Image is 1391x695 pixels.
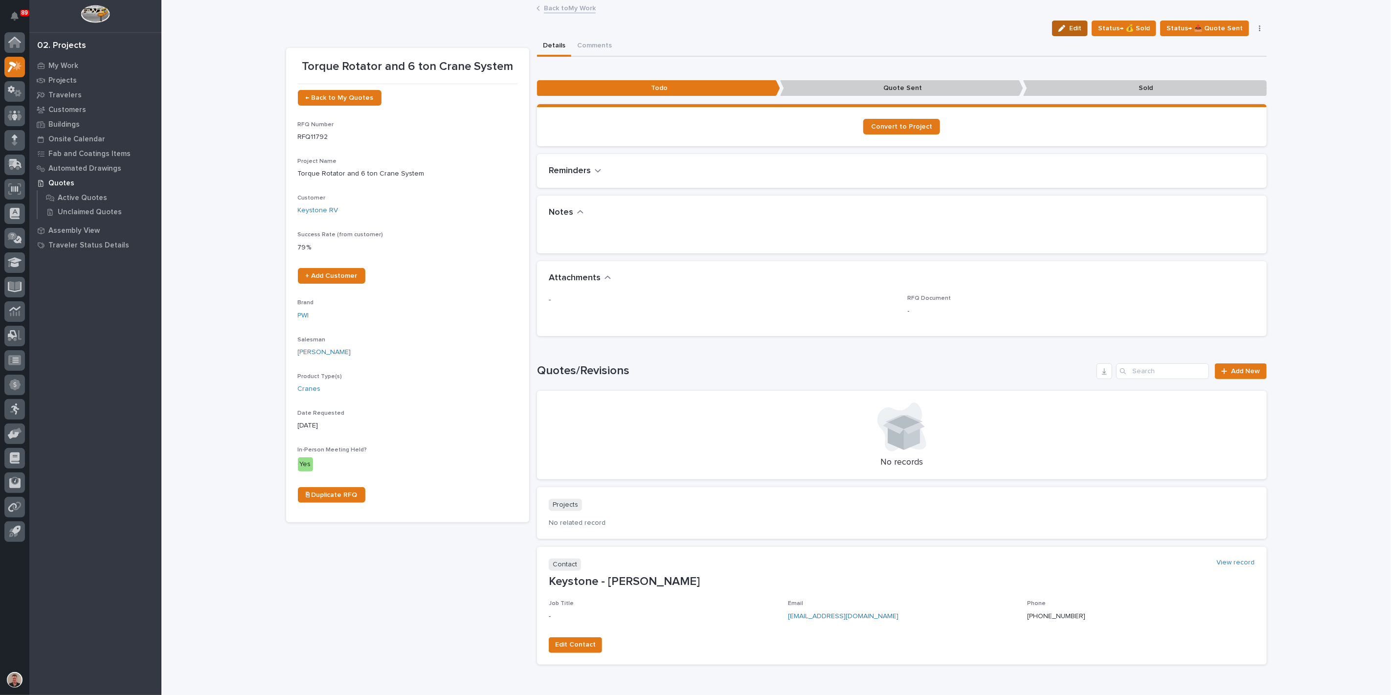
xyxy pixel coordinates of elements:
[298,90,381,106] a: ← Back to My Quotes
[298,169,517,179] p: Torque Rotator and 6 ton Crane System
[871,123,932,130] span: Convert to Project
[537,80,780,96] p: Todo
[549,273,611,284] button: Attachments
[298,374,342,380] span: Product Type(s)
[1098,22,1150,34] span: Status→ 💰 Sold
[48,135,105,144] p: Onsite Calendar
[48,241,129,250] p: Traveler Status Details
[549,575,1255,589] p: Keystone - [PERSON_NAME]
[298,205,338,216] a: Keystone RV
[29,102,161,117] a: Customers
[306,94,374,101] span: ← Back to My Quotes
[908,295,951,301] span: RFQ Document
[571,36,618,57] button: Comments
[298,132,517,142] p: RFQ11792
[1023,80,1266,96] p: Sold
[549,499,582,511] p: Projects
[549,273,601,284] h2: Attachments
[298,457,313,471] div: Yes
[1116,363,1209,379] input: Search
[48,226,100,235] p: Assembly View
[298,421,517,431] p: [DATE]
[38,205,161,219] a: Unclaimed Quotes
[1160,21,1249,36] button: Status→ 📤 Quote Sent
[1217,559,1255,567] a: View record
[38,191,161,204] a: Active Quotes
[549,166,591,177] h2: Reminders
[298,122,334,128] span: RFQ Number
[1069,24,1081,33] span: Edit
[298,487,365,503] a: ⎘ Duplicate RFQ
[81,5,110,23] img: Workspace Logo
[298,410,345,416] span: Date Requested
[549,166,602,177] button: Reminders
[863,119,940,135] a: Convert to Project
[537,36,571,57] button: Details
[908,306,1255,316] p: -
[298,243,517,253] p: 79 %
[788,601,803,606] span: Email
[29,146,161,161] a: Fab and Coatings Items
[549,601,574,606] span: Job Title
[788,613,898,620] a: [EMAIL_ADDRESS][DOMAIN_NAME]
[306,492,358,498] span: ⎘ Duplicate RFQ
[298,311,309,321] a: PWI
[29,117,161,132] a: Buildings
[48,164,121,173] p: Automated Drawings
[298,195,326,201] span: Customer
[544,2,596,13] a: Back toMy Work
[298,384,321,394] a: Cranes
[1092,21,1156,36] button: Status→ 💰 Sold
[29,58,161,73] a: My Work
[537,364,1093,378] h1: Quotes/Revisions
[12,12,25,27] div: Notifications89
[29,238,161,252] a: Traveler Status Details
[29,132,161,146] a: Onsite Calendar
[1232,368,1260,375] span: Add New
[298,300,314,306] span: Brand
[48,62,78,70] p: My Work
[298,347,351,358] a: [PERSON_NAME]
[298,60,517,74] p: Torque Rotator and 6 ton Crane System
[298,337,326,343] span: Salesman
[29,88,161,102] a: Travelers
[48,106,86,114] p: Customers
[549,637,602,653] button: Edit Contact
[555,639,596,650] span: Edit Contact
[4,670,25,690] button: users-avatar
[1052,21,1088,36] button: Edit
[298,232,383,238] span: Success Rate (from customer)
[1027,601,1046,606] span: Phone
[4,6,25,26] button: Notifications
[298,447,367,453] span: In-Person Meeting Held?
[48,120,80,129] p: Buildings
[549,611,776,622] p: -
[37,41,86,51] div: 02. Projects
[29,73,161,88] a: Projects
[549,457,1255,468] p: No records
[549,207,573,218] h2: Notes
[58,208,122,217] p: Unclaimed Quotes
[29,223,161,238] a: Assembly View
[22,9,28,16] p: 89
[48,76,77,85] p: Projects
[1027,613,1085,620] a: [PHONE_NUMBER]
[549,207,584,218] button: Notes
[48,150,131,158] p: Fab and Coatings Items
[58,194,107,202] p: Active Quotes
[549,519,1255,527] p: No related record
[298,158,337,164] span: Project Name
[298,268,365,284] a: + Add Customer
[1215,363,1266,379] a: Add New
[1167,22,1243,34] span: Status→ 📤 Quote Sent
[48,179,74,188] p: Quotes
[29,176,161,190] a: Quotes
[48,91,82,100] p: Travelers
[549,559,581,571] p: Contact
[549,295,896,305] p: -
[29,161,161,176] a: Automated Drawings
[306,272,358,279] span: + Add Customer
[780,80,1023,96] p: Quote Sent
